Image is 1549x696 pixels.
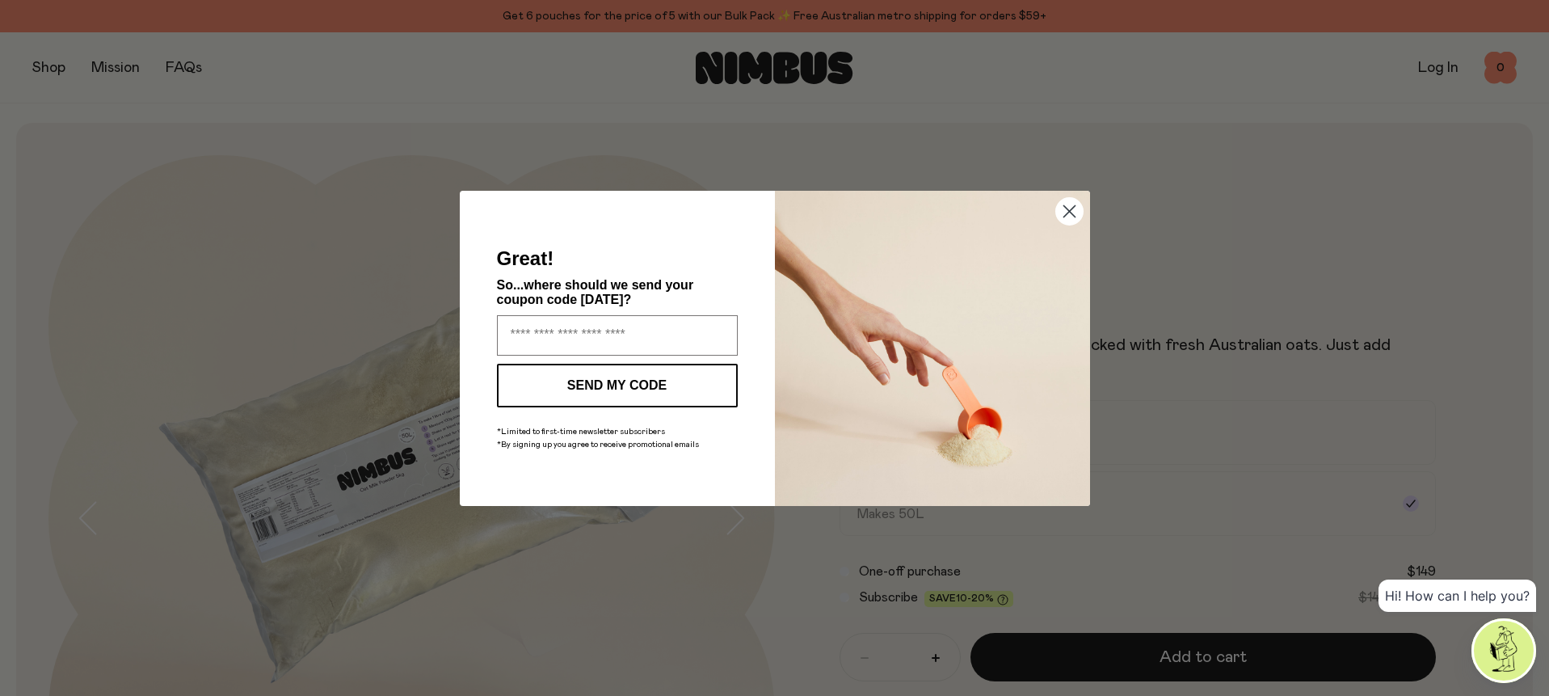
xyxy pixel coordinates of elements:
[497,364,738,407] button: SEND MY CODE
[1474,621,1534,681] img: agent
[497,441,699,449] span: *By signing up you agree to receive promotional emails
[497,428,665,436] span: *Limited to first-time newsletter subscribers
[775,191,1090,506] img: c0d45117-8e62-4a02-9742-374a5db49d45.jpeg
[497,315,738,356] input: Enter your email address
[497,278,694,306] span: So...where should we send your coupon code [DATE]?
[1055,197,1084,226] button: Close dialog
[1379,580,1536,612] div: Hi! How can I help you?
[497,247,554,269] span: Great!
